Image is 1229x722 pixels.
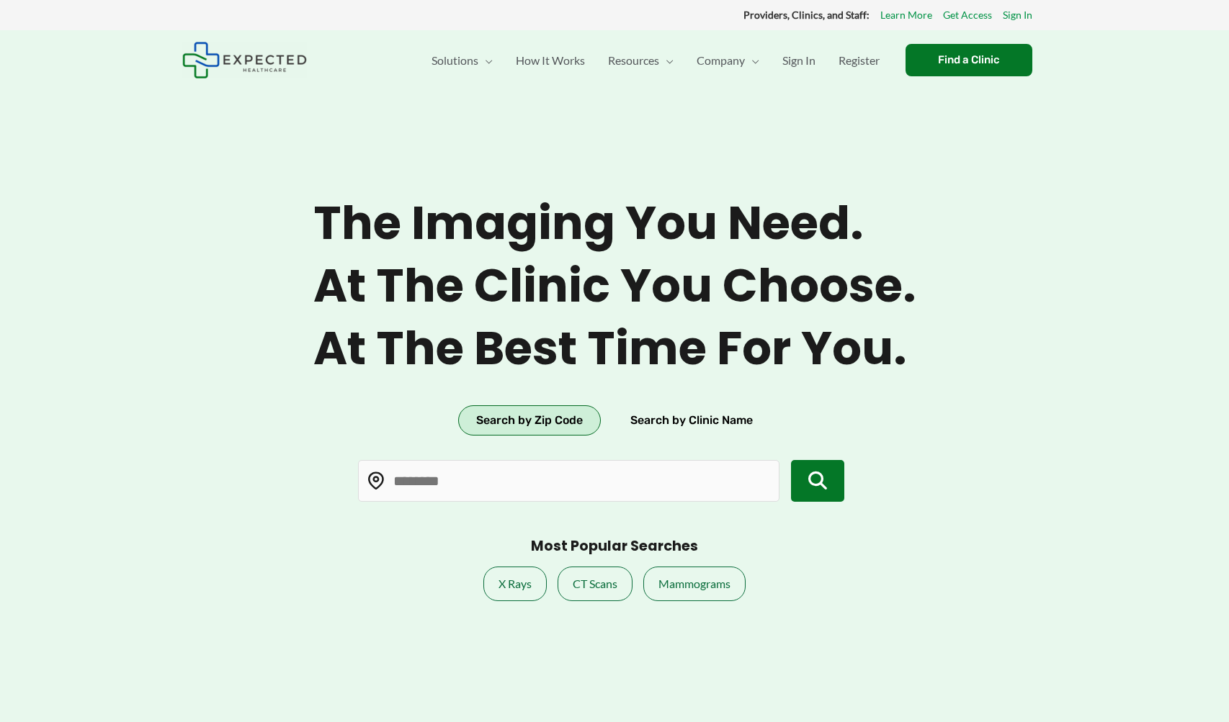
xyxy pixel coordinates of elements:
[697,35,745,86] span: Company
[313,258,916,314] span: At the clinic you choose.
[504,35,596,86] a: How It Works
[458,405,601,436] button: Search by Zip Code
[685,35,771,86] a: CompanyMenu Toggle
[558,567,633,601] a: CT Scans
[612,405,771,436] button: Search by Clinic Name
[643,567,746,601] a: Mammograms
[367,471,385,490] img: Location pin
[432,35,478,86] span: Solutions
[782,35,815,86] span: Sign In
[771,35,827,86] a: Sign In
[659,35,674,86] span: Menu Toggle
[839,35,880,86] span: Register
[745,35,759,86] span: Menu Toggle
[906,44,1032,76] a: Find a Clinic
[880,6,932,24] a: Learn More
[516,35,585,86] span: How It Works
[827,35,891,86] a: Register
[483,567,547,601] a: X Rays
[943,6,992,24] a: Get Access
[1003,6,1032,24] a: Sign In
[182,42,307,78] img: Expected Healthcare Logo - side, dark font, small
[420,35,504,86] a: SolutionsMenu Toggle
[596,35,685,86] a: ResourcesMenu Toggle
[478,35,493,86] span: Menu Toggle
[531,538,698,556] h3: Most Popular Searches
[743,9,870,21] strong: Providers, Clinics, and Staff:
[313,321,916,376] span: At the best time for you.
[608,35,659,86] span: Resources
[420,35,891,86] nav: Primary Site Navigation
[313,196,916,251] span: The imaging you need.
